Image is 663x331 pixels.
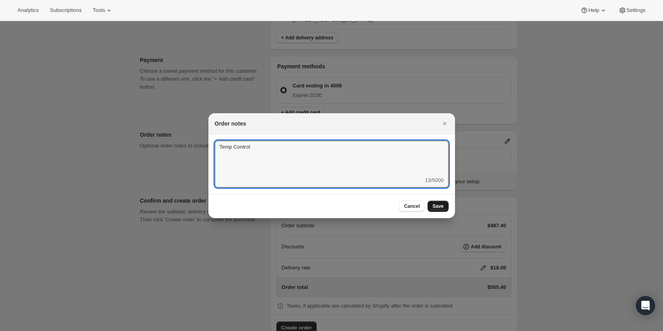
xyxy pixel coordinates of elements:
[215,120,246,128] h2: Order notes
[439,118,450,129] button: Close
[428,201,448,212] button: Save
[88,5,118,16] button: Tools
[93,7,105,14] span: Tools
[576,5,612,16] button: Help
[588,7,599,14] span: Help
[614,5,650,16] button: Settings
[399,201,424,212] button: Cancel
[50,7,82,14] span: Subscriptions
[432,203,443,209] span: Save
[215,141,449,176] textarea: Temp Control
[45,5,86,16] button: Subscriptions
[17,7,39,14] span: Analytics
[404,203,420,209] span: Cancel
[13,5,43,16] button: Analytics
[636,296,655,315] div: Open Intercom Messenger
[626,7,646,14] span: Settings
